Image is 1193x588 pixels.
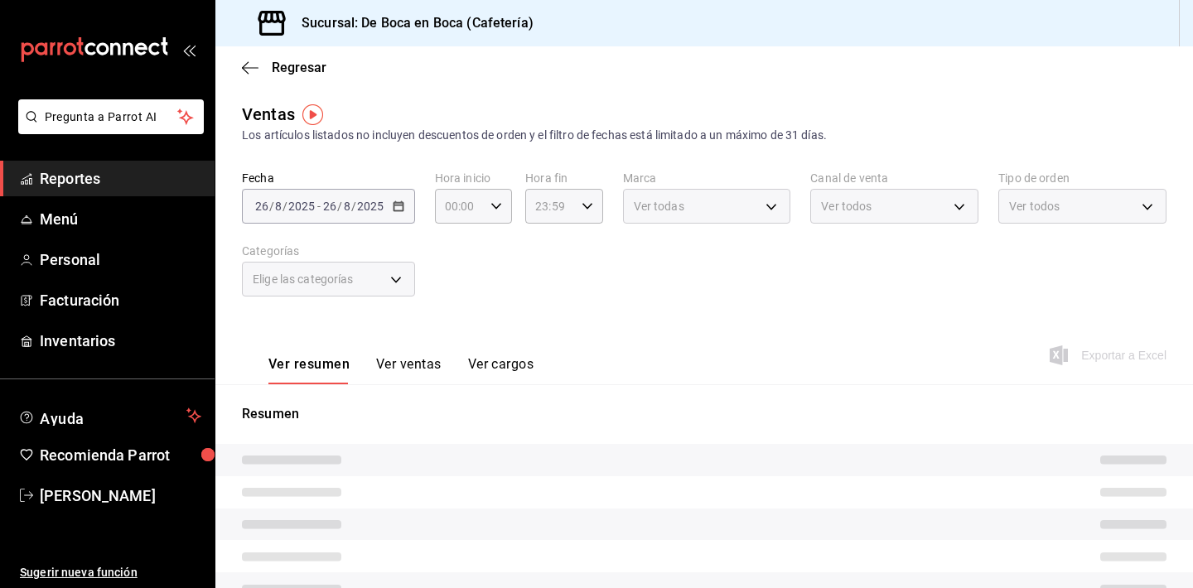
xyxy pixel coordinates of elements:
button: Ver resumen [268,356,350,384]
span: Recomienda Parrot [40,444,201,466]
button: open_drawer_menu [182,43,196,56]
span: Ver todos [1009,198,1060,214]
span: Menú [40,208,201,230]
label: Canal de venta [810,172,978,184]
span: Ver todas [634,198,684,214]
span: / [283,200,287,213]
span: Sugerir nueva función [20,564,201,581]
label: Categorías [242,245,415,257]
span: Regresar [272,60,326,75]
input: ---- [356,200,384,213]
img: Tooltip marker [302,104,323,125]
label: Hora fin [525,172,602,184]
button: Ver ventas [376,356,442,384]
label: Marca [623,172,791,184]
input: -- [343,200,351,213]
span: Inventarios [40,330,201,352]
h3: Sucursal: De Boca en Boca (Cafetería) [288,13,534,33]
button: Regresar [242,60,326,75]
span: Elige las categorías [253,271,354,287]
span: Reportes [40,167,201,190]
input: -- [254,200,269,213]
div: Los artículos listados no incluyen descuentos de orden y el filtro de fechas está limitado a un m... [242,127,1166,144]
input: -- [274,200,283,213]
span: Ayuda [40,406,180,426]
span: / [351,200,356,213]
input: -- [322,200,337,213]
span: / [337,200,342,213]
p: Resumen [242,404,1166,424]
a: Pregunta a Parrot AI [12,120,204,137]
span: Ver todos [821,198,872,214]
span: / [269,200,274,213]
button: Ver cargos [468,356,534,384]
label: Tipo de orden [998,172,1166,184]
input: ---- [287,200,316,213]
span: Pregunta a Parrot AI [45,108,178,126]
span: Facturación [40,289,201,311]
button: Pregunta a Parrot AI [18,99,204,134]
span: [PERSON_NAME] [40,484,201,507]
label: Fecha [242,172,415,184]
span: - [317,200,321,213]
span: Personal [40,248,201,271]
div: Ventas [242,102,295,127]
label: Hora inicio [435,172,512,184]
div: navigation tabs [268,356,534,384]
